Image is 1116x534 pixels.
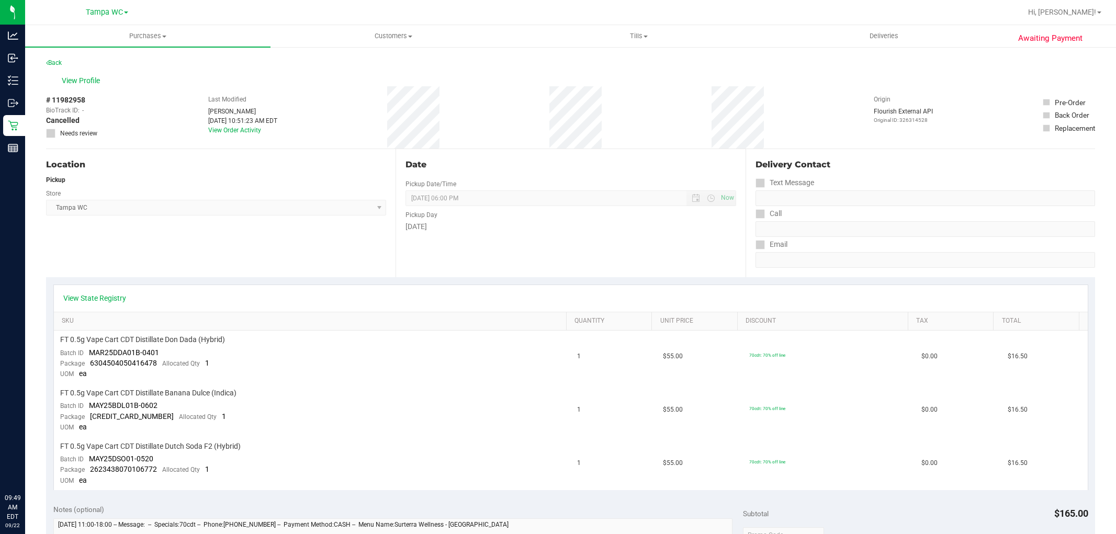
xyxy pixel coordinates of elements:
span: 1 [577,458,581,468]
span: 1 [577,351,581,361]
input: Format: (999) 999-9999 [756,221,1095,237]
span: Needs review [60,129,97,138]
span: Allocated Qty [162,360,200,367]
span: Cancelled [46,115,80,126]
span: Batch ID [60,456,84,463]
label: Pickup Day [405,210,437,220]
span: 70cdt: 70% off line [749,353,785,358]
div: Replacement [1055,123,1095,133]
span: MAR25DDA01B-0401 [89,348,159,357]
span: UOM [60,424,74,431]
span: Customers [271,31,515,41]
p: 09/22 [5,521,20,529]
div: [DATE] 10:51:23 AM EDT [208,116,277,126]
inline-svg: Inventory [8,75,18,86]
a: Purchases [25,25,270,47]
span: MAY25BDL01B-0602 [89,401,157,410]
span: ea [79,369,87,378]
inline-svg: Outbound [8,98,18,108]
span: 2623438070106772 [90,465,157,473]
span: ea [79,476,87,484]
p: 09:49 AM EDT [5,493,20,521]
span: $55.00 [663,405,683,415]
span: Tampa WC [86,8,123,17]
a: Quantity [574,317,648,325]
span: Purchases [25,31,270,41]
a: View Order Activity [208,127,261,134]
span: Package [60,360,85,367]
span: 1 [205,465,209,473]
span: Deliveries [855,31,912,41]
a: Deliveries [761,25,1007,47]
span: FT 0.5g Vape Cart CDT Distillate Don Dada (Hybrid) [60,335,225,345]
span: Notes (optional) [53,505,104,514]
span: $16.50 [1008,351,1028,361]
span: Awaiting Payment [1018,32,1083,44]
span: # 11982958 [46,95,85,106]
label: Pickup Date/Time [405,179,456,189]
p: Original ID: 326314528 [874,116,933,124]
span: 70cdt: 70% off line [749,406,785,411]
span: Package [60,413,85,421]
span: Package [60,466,85,473]
a: Tills [516,25,761,47]
span: BioTrack ID: [46,106,80,115]
div: [PERSON_NAME] [208,107,277,116]
iframe: Resource center [10,450,42,482]
span: $55.00 [663,458,683,468]
a: Customers [270,25,516,47]
div: Delivery Contact [756,158,1095,171]
span: Allocated Qty [179,413,217,421]
label: Call [756,206,782,221]
a: Total [1002,317,1075,325]
label: Store [46,189,61,198]
span: Batch ID [60,349,84,357]
div: [DATE] [405,221,736,232]
label: Last Modified [208,95,246,104]
label: Email [756,237,787,252]
span: Hi, [PERSON_NAME]! [1028,8,1096,16]
span: $16.50 [1008,405,1028,415]
span: Subtotal [743,509,769,518]
span: 6304504050416478 [90,359,157,367]
span: 1 [222,412,226,421]
span: Allocated Qty [162,466,200,473]
input: Format: (999) 999-9999 [756,190,1095,206]
a: Discount [746,317,904,325]
div: Date [405,158,736,171]
div: Pre-Order [1055,97,1086,108]
span: $0.00 [921,351,938,361]
span: $16.50 [1008,458,1028,468]
inline-svg: Analytics [8,30,18,41]
div: Location [46,158,386,171]
span: MAY25DSO01-0520 [89,455,153,463]
span: $0.00 [921,405,938,415]
inline-svg: Retail [8,120,18,131]
span: 1 [577,405,581,415]
div: Flourish External API [874,107,933,124]
a: Unit Price [660,317,734,325]
strong: Pickup [46,176,65,184]
a: View State Registry [63,293,126,303]
a: Tax [916,317,989,325]
span: $55.00 [663,351,683,361]
span: $165.00 [1054,508,1088,519]
a: SKU [62,317,562,325]
span: FT 0.5g Vape Cart CDT Distillate Dutch Soda F2 (Hybrid) [60,441,241,451]
inline-svg: Inbound [8,53,18,63]
span: FT 0.5g Vape Cart CDT Distillate Banana Dulce (Indica) [60,388,236,398]
label: Origin [874,95,890,104]
span: - [82,106,84,115]
span: ea [79,423,87,431]
span: 1 [205,359,209,367]
span: UOM [60,370,74,378]
span: [CREDIT_CARD_NUMBER] [90,412,174,421]
span: 70cdt: 70% off line [749,459,785,464]
span: Batch ID [60,402,84,410]
span: Tills [516,31,761,41]
span: UOM [60,477,74,484]
label: Text Message [756,175,814,190]
span: View Profile [62,75,104,86]
div: Back Order [1055,110,1089,120]
a: Back [46,59,62,66]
